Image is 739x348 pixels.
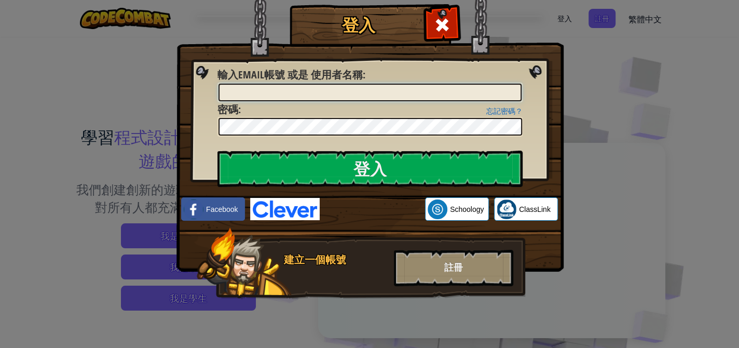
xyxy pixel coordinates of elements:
[217,102,241,117] label: :
[292,16,425,34] h1: 登入
[284,252,388,267] div: 建立一個帳號
[217,151,523,187] input: 登入
[217,102,238,116] span: 密碼
[217,68,365,83] label: :
[428,199,447,219] img: schoology.png
[206,204,238,215] span: Facebook
[394,250,513,286] div: 註冊
[450,204,484,215] span: Schoology
[320,198,425,221] iframe: Sign in with Google Button
[250,198,320,220] img: clever-logo-blue.png
[217,68,363,82] span: 輸入Email帳號 或是 使用者名稱
[184,199,203,219] img: facebook_small.png
[519,204,551,215] span: ClassLink
[486,107,523,115] a: 忘記密碼？
[497,199,516,219] img: classlink-logo-small.png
